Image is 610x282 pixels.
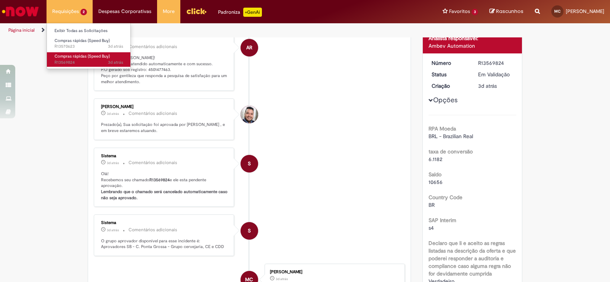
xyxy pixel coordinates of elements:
b: Declaro que li e aceito as regras listadas na descrição da oferta e que poderei responder a audit... [429,240,516,277]
time: 26/09/2025 10:36:30 [108,60,123,65]
span: BR [429,201,435,208]
ul: Trilhas de página [6,23,401,37]
b: taxa de conversão [429,148,473,155]
span: More [163,8,175,15]
a: Página inicial [8,27,35,33]
span: 3 [472,9,478,15]
span: 3d atrás [108,44,123,49]
span: Requisições [52,8,79,15]
small: Comentários adicionais [128,44,177,50]
b: SAP Interim [429,217,456,224]
b: Country Code [429,194,462,201]
span: 3d atrás [276,277,288,281]
dt: Criação [426,82,473,90]
b: Lembrando que o chamado será cancelado automaticamente caso não seja aprovado. [101,189,229,201]
ul: Requisições [47,23,131,69]
div: System [241,222,258,240]
div: Ambev RPA [241,39,258,56]
span: Rascunhos [496,8,523,15]
small: Comentários adicionais [128,227,177,233]
span: 6.1182 [429,156,442,163]
span: S [248,155,251,173]
time: 26/09/2025 10:36:28 [478,82,497,89]
time: 26/09/2025 15:16:09 [107,111,119,116]
span: S [248,222,251,240]
span: s4 [429,224,434,231]
a: Rascunhos [490,8,523,15]
span: Compras rápidas (Speed Buy) [55,38,110,44]
img: click_logo_yellow_360x200.png [186,5,207,17]
span: 3d atrás [107,228,119,232]
span: BRL - Brazilian Real [429,133,473,140]
time: 26/09/2025 10:36:22 [276,277,288,281]
span: 3d atrás [108,60,123,65]
p: O grupo aprovador disponível para esse incidente é: Aprovadores SB - C. Ponta Grossa - Grupo cerv... [101,238,228,250]
img: ServiceNow [1,4,40,19]
span: Favoritos [449,8,470,15]
span: Compras rápidas (Speed Buy) [55,53,110,59]
b: RPA Moeda [429,125,456,132]
div: [PERSON_NAME] [270,270,397,274]
small: Comentários adicionais [128,110,177,117]
dt: Número [426,59,473,67]
span: MC [554,9,560,14]
a: Aberto R13570623 : Compras rápidas (Speed Buy) [47,37,131,51]
p: +GenAi [243,8,262,17]
span: 3d atrás [107,111,119,116]
span: [PERSON_NAME] [566,8,604,15]
p: Boa tarde, [PERSON_NAME]! O chamado foi atendido automaticamente e com sucesso. P.O gerado sob re... [101,55,228,85]
span: 10656 [429,179,443,185]
span: 2 [80,9,87,15]
span: 3d atrás [478,82,497,89]
span: R13569824 [55,60,123,66]
p: Olá! Recebemos seu chamado e ele esta pendente aprovação. [101,171,228,201]
b: Saldo [429,171,441,178]
div: R13569824 [478,59,514,67]
div: 26/09/2025 10:36:28 [478,82,514,90]
div: Sistema [101,154,228,158]
a: Exibir Todas as Solicitações [47,27,131,35]
div: Padroniza [218,8,262,17]
time: 26/09/2025 10:36:40 [107,161,119,165]
p: Prezado(a), Sua solicitação foi aprovada por [PERSON_NAME] , e em breve estaremos atuando. [101,122,228,134]
span: 3d atrás [107,161,119,165]
div: Sistema [101,221,228,225]
time: 26/09/2025 10:36:36 [107,228,119,232]
span: AR [246,39,252,57]
div: [PERSON_NAME] [101,105,228,109]
a: Aberto R13569824 : Compras rápidas (Speed Buy) [47,52,131,66]
div: System [241,155,258,172]
span: R13570623 [55,44,123,50]
small: Comentários adicionais [128,160,177,166]
div: Ambev Automation [429,42,517,50]
div: Analista responsável: [429,34,517,42]
span: Despesas Corporativas [98,8,151,15]
div: Thiago Da Silva Takaoka [241,106,258,123]
div: Em Validação [478,71,514,78]
dt: Status [426,71,473,78]
div: Ambev RPA [101,38,228,42]
b: R13569824 [149,177,170,183]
